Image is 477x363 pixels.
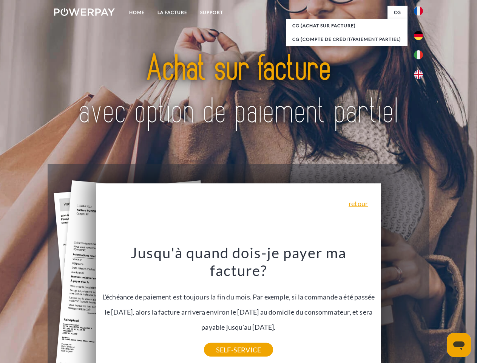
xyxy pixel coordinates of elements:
[194,6,230,19] a: Support
[204,343,273,357] a: SELF-SERVICE
[414,70,423,79] img: en
[414,50,423,59] img: it
[414,6,423,16] img: fr
[123,6,151,19] a: Home
[414,31,423,40] img: de
[447,333,471,357] iframe: Bouton de lancement de la fenêtre de messagerie
[151,6,194,19] a: LA FACTURE
[72,36,405,145] img: title-powerpay_fr.svg
[101,244,377,280] h3: Jusqu'à quand dois-je payer ma facture?
[286,19,408,33] a: CG (achat sur facture)
[54,8,115,16] img: logo-powerpay-white.svg
[387,6,408,19] a: CG
[349,200,368,207] a: retour
[286,33,408,46] a: CG (Compte de crédit/paiement partiel)
[101,244,377,350] div: L'échéance de paiement est toujours la fin du mois. Par exemple, si la commande a été passée le [...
